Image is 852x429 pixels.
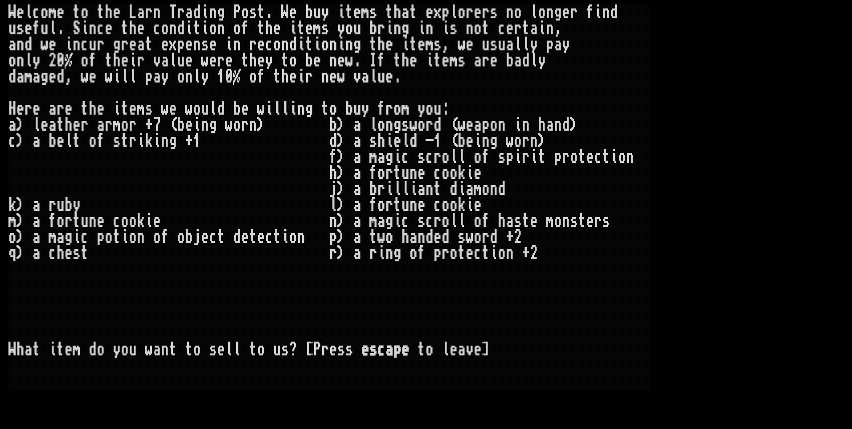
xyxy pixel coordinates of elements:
[313,53,321,69] div: e
[353,21,361,37] div: u
[345,4,353,21] div: t
[169,37,177,53] div: x
[474,4,482,21] div: e
[345,53,353,69] div: w
[8,101,16,117] div: H
[185,101,193,117] div: w
[426,53,434,69] div: i
[345,21,353,37] div: o
[385,4,393,21] div: t
[161,21,169,37] div: o
[185,21,193,37] div: i
[185,69,193,85] div: n
[506,21,514,37] div: e
[145,4,153,21] div: r
[217,69,225,85] div: 1
[273,21,281,37] div: e
[522,21,530,37] div: t
[153,21,161,37] div: c
[305,37,313,53] div: t
[217,53,225,69] div: r
[185,4,193,21] div: a
[257,101,265,117] div: w
[177,53,185,69] div: u
[482,37,490,53] div: u
[273,69,281,85] div: t
[265,53,273,69] div: y
[522,53,530,69] div: d
[313,37,321,53] div: i
[482,53,490,69] div: r
[482,21,490,37] div: t
[538,4,546,21] div: o
[281,4,289,21] div: W
[393,21,401,37] div: n
[33,53,41,69] div: y
[385,37,393,53] div: e
[289,21,297,37] div: i
[329,69,337,85] div: e
[177,21,185,37] div: d
[8,53,16,69] div: o
[337,53,345,69] div: e
[49,53,57,69] div: 2
[554,37,562,53] div: a
[25,37,33,53] div: d
[201,69,209,85] div: y
[329,53,337,69] div: n
[193,37,201,53] div: n
[81,37,89,53] div: c
[297,21,305,37] div: t
[209,101,217,117] div: l
[137,21,145,37] div: e
[265,21,273,37] div: h
[153,4,161,21] div: n
[16,37,25,53] div: n
[458,37,466,53] div: w
[610,4,618,21] div: d
[201,21,209,37] div: i
[57,4,65,21] div: e
[233,4,241,21] div: P
[490,4,498,21] div: s
[369,37,377,53] div: t
[33,69,41,85] div: a
[498,37,506,53] div: u
[65,37,73,53] div: i
[81,69,89,85] div: w
[65,101,73,117] div: e
[281,53,289,69] div: t
[137,101,145,117] div: m
[97,37,105,53] div: r
[313,4,321,21] div: u
[177,37,185,53] div: p
[281,69,289,85] div: h
[209,53,217,69] div: e
[65,53,73,69] div: %
[249,4,257,21] div: s
[498,21,506,37] div: c
[305,21,313,37] div: e
[546,4,554,21] div: n
[105,53,113,69] div: t
[410,4,418,21] div: t
[16,101,25,117] div: e
[8,4,16,21] div: W
[337,4,345,21] div: i
[321,37,329,53] div: o
[89,21,97,37] div: n
[442,53,450,69] div: e
[97,21,105,37] div: c
[257,37,265,53] div: e
[177,69,185,85] div: o
[177,4,185,21] div: r
[8,69,16,85] div: d
[129,53,137,69] div: i
[145,69,153,85] div: p
[289,4,297,21] div: e
[426,4,434,21] div: e
[353,4,361,21] div: e
[305,53,313,69] div: b
[530,21,538,37] div: a
[169,21,177,37] div: n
